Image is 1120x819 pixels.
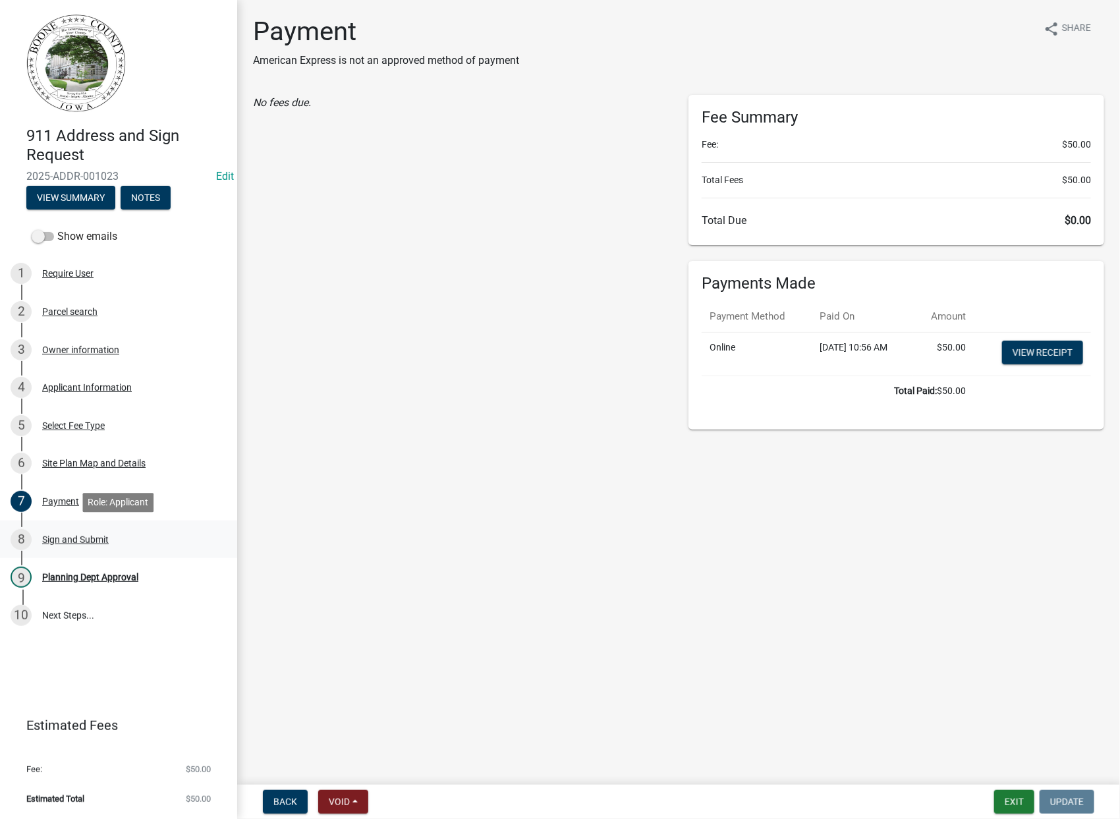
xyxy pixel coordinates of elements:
[11,605,32,626] div: 10
[318,790,368,814] button: Void
[42,497,79,506] div: Payment
[11,415,32,436] div: 5
[1062,138,1091,152] span: $50.00
[895,385,938,396] b: Total Paid:
[702,173,1091,187] li: Total Fees
[216,170,234,183] a: Edit
[702,138,1091,152] li: Fee:
[26,765,42,774] span: Fee:
[42,535,109,544] div: Sign and Submit
[11,263,32,284] div: 1
[913,332,974,376] td: $50.00
[812,301,913,332] th: Paid On
[26,193,115,204] wm-modal-confirm: Summary
[253,16,519,47] h1: Payment
[253,96,311,109] i: No fees due.
[1062,173,1091,187] span: $50.00
[26,14,126,113] img: Boone County, Iowa
[216,170,234,183] wm-modal-confirm: Edit Application Number
[1040,790,1094,814] button: Update
[42,421,105,430] div: Select Fee Type
[42,345,119,354] div: Owner information
[11,301,32,322] div: 2
[1033,16,1102,42] button: shareShare
[994,790,1034,814] button: Exit
[186,795,211,803] span: $50.00
[11,491,32,512] div: 7
[1065,214,1091,227] span: $0.00
[26,170,211,183] span: 2025-ADDR-001023
[26,127,227,165] h4: 911 Address and Sign Request
[11,339,32,360] div: 3
[329,797,350,807] span: Void
[263,790,308,814] button: Back
[812,332,913,376] td: [DATE] 10:56 AM
[11,567,32,588] div: 9
[82,493,154,512] div: Role: Applicant
[42,307,98,316] div: Parcel search
[42,269,94,278] div: Require User
[42,383,132,392] div: Applicant Information
[11,712,216,739] a: Estimated Fees
[702,214,1091,227] h6: Total Due
[253,53,519,69] p: American Express is not an approved method of payment
[11,453,32,474] div: 6
[11,377,32,398] div: 4
[42,573,138,582] div: Planning Dept Approval
[186,765,211,774] span: $50.00
[121,193,171,204] wm-modal-confirm: Notes
[702,108,1091,127] h6: Fee Summary
[702,332,812,376] td: Online
[26,795,84,803] span: Estimated Total
[121,186,171,210] button: Notes
[32,229,117,244] label: Show emails
[1050,797,1084,807] span: Update
[1044,21,1059,37] i: share
[11,529,32,550] div: 8
[26,186,115,210] button: View Summary
[702,376,974,406] td: $50.00
[42,459,146,468] div: Site Plan Map and Details
[913,301,974,332] th: Amount
[702,274,1091,293] h6: Payments Made
[1002,341,1083,364] a: View receipt
[1062,21,1091,37] span: Share
[273,797,297,807] span: Back
[702,301,812,332] th: Payment Method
